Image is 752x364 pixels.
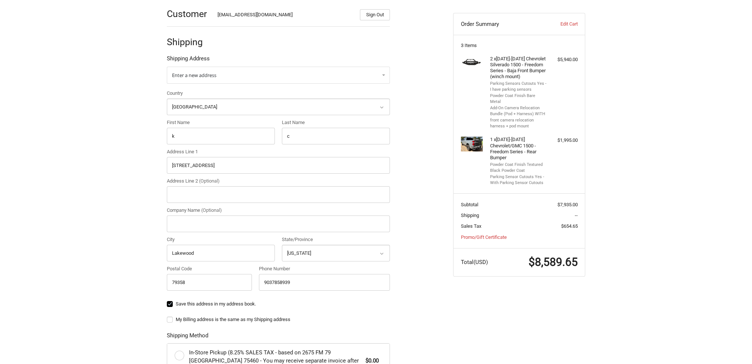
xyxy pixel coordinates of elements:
span: Shipping [461,213,479,218]
label: Save this address in my address book. [167,301,390,307]
button: Sign Out [360,9,390,20]
span: Enter a new address [172,72,216,79]
label: Postal Code [167,265,252,273]
li: Powder Coat Finish Bare Metal [490,93,547,105]
label: Company Name [167,207,390,214]
label: Country [167,90,390,97]
div: [EMAIL_ADDRESS][DOMAIN_NAME] [217,11,353,20]
h4: 1 x [DATE]-[DATE] Chevrolet/GMC 1500 - Freedom Series - Rear Bumper [490,137,547,161]
legend: Shipping Address [167,54,210,66]
li: Parking Sensors Cutouts Yes - I have parking sensors [490,81,547,93]
legend: Shipping Method [167,331,208,343]
label: Address Line 2 [167,177,390,185]
a: Promo/Gift Certificate [461,234,507,240]
span: Sales Tax [461,223,481,229]
label: Last Name [282,119,390,126]
div: $5,940.00 [549,56,578,63]
small: (Optional) [201,207,222,213]
label: First Name [167,119,275,126]
h3: Order Summary [461,20,541,28]
h2: Shipping [167,36,210,48]
label: State/Province [282,236,390,243]
li: Add-On Camera Relocation Bundle (Pod + Harness) WITH front camera relocation harness + pod mount [490,105,547,130]
label: City [167,236,275,243]
span: -- [575,213,578,218]
a: Enter or select a different address [167,67,390,84]
label: Address Line 1 [167,148,390,156]
li: Parking Sensor Cutouts Yes - With Parking Sensor Cutouts [490,174,547,186]
h2: Customer [167,8,210,20]
label: My Billing address is the same as my Shipping address [167,317,390,323]
span: $654.65 [561,223,578,229]
div: $1,995.00 [549,137,578,144]
li: Powder Coat Finish Textured Black Powder Coat [490,162,547,174]
iframe: Chat Widget [715,328,752,364]
span: $8,589.65 [529,256,578,268]
span: Subtotal [461,202,478,207]
small: (Optional) [199,178,220,184]
h4: 2 x [DATE]-[DATE] Chevrolet Silverado 1500 - Freedom Series - Baja Front Bumper (winch mount) [490,56,547,80]
h3: 3 Items [461,43,578,49]
label: Phone Number [259,265,390,273]
span: Total (USD) [461,259,488,266]
span: $7,935.00 [557,202,578,207]
a: Edit Cart [541,20,577,28]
